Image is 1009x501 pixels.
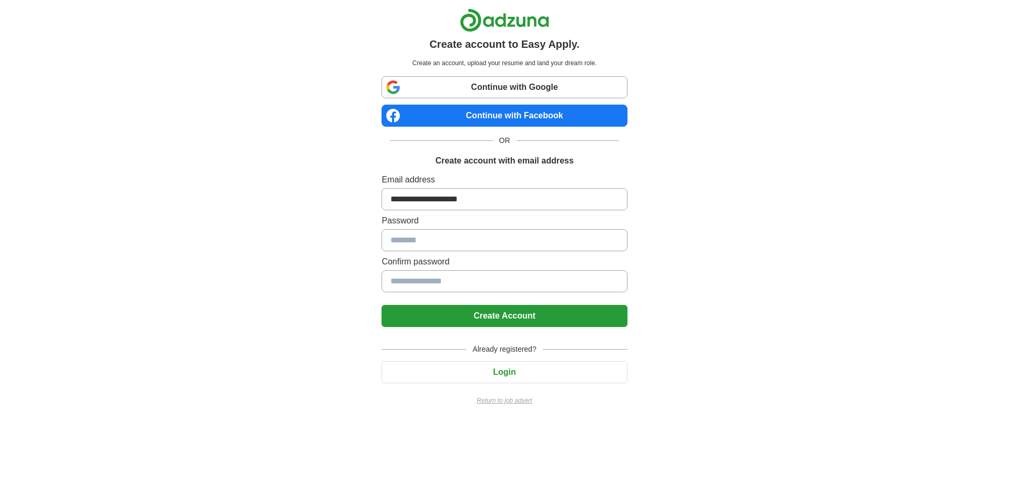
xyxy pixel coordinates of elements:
button: Create Account [382,305,627,327]
button: Login [382,361,627,383]
label: Email address [382,173,627,186]
img: Adzuna logo [460,8,549,32]
a: Login [382,367,627,376]
span: OR [493,135,517,146]
p: Create an account, upload your resume and land your dream role. [384,58,625,68]
h1: Create account with email address [435,155,573,167]
label: Password [382,214,627,227]
a: Continue with Google [382,76,627,98]
span: Already registered? [466,344,542,355]
a: Continue with Facebook [382,105,627,127]
h1: Create account to Easy Apply. [429,36,580,52]
label: Confirm password [382,255,627,268]
a: Return to job advert [382,396,627,405]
